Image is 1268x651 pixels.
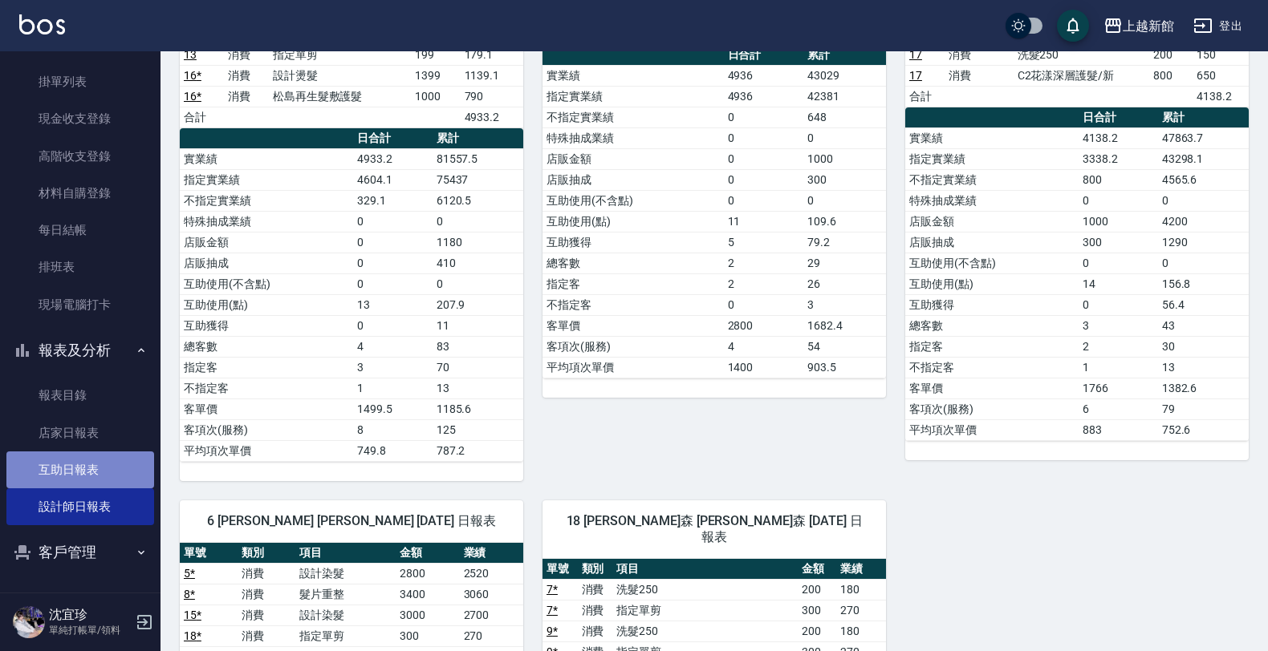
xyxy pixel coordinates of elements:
td: 410 [433,253,523,273]
th: 單號 [180,543,238,564]
td: 不指定客 [905,357,1079,378]
td: 洗髮250 [612,621,798,641]
td: 0 [724,107,803,127]
td: 髮片重整 [295,584,396,604]
a: 每日結帳 [6,212,154,249]
td: 特殊抽成業績 [905,190,1079,211]
td: 270 [836,600,886,621]
button: save [1057,10,1089,42]
td: 790 [461,86,524,107]
td: 0 [433,273,523,294]
td: 200 [798,621,836,641]
td: 0 [724,148,803,169]
td: 4 [353,336,433,357]
td: 11 [724,211,803,232]
td: 2800 [724,315,803,336]
th: 日合計 [1079,107,1158,128]
td: 1000 [803,148,886,169]
td: 0 [1079,190,1158,211]
td: 0 [724,169,803,190]
td: 883 [1079,419,1158,440]
td: 1400 [724,357,803,378]
table: a dense table [905,107,1249,441]
a: 掛單列表 [6,63,154,100]
th: 日合計 [724,45,803,66]
a: 現金收支登錄 [6,100,154,137]
td: 總客數 [543,253,724,273]
td: 903.5 [803,357,886,378]
h5: 沈宜珍 [49,607,131,623]
td: 互助獲得 [905,294,1079,315]
td: 0 [1079,294,1158,315]
td: 設計染髮 [295,563,396,584]
td: 設計染髮 [295,604,396,625]
td: 3 [353,357,433,378]
td: 客單價 [543,315,724,336]
th: 單號 [543,559,578,580]
a: 報表目錄 [6,377,154,414]
td: 81557.5 [433,148,523,169]
td: 0 [353,273,433,294]
td: 207.9 [433,294,523,315]
td: 3060 [460,584,523,604]
td: 13 [433,378,523,398]
td: 店販抽成 [543,169,724,190]
td: 消費 [224,44,268,65]
td: 200 [798,579,836,600]
button: 客戶管理 [6,532,154,573]
td: 店販抽成 [180,253,353,273]
td: 1290 [1158,232,1249,253]
td: 互助使用(點) [905,273,1079,294]
td: 156.8 [1158,273,1249,294]
td: 180 [836,579,886,600]
td: 2 [1079,336,1158,357]
table: a dense table [543,45,886,378]
td: 實業績 [905,127,1079,148]
th: 金額 [798,559,836,580]
td: 消費 [224,86,268,107]
td: 4933.2 [353,148,433,169]
a: 排班表 [6,249,154,285]
td: 179.1 [461,44,524,65]
td: 互助使用(不含點) [180,273,353,294]
td: 指定單剪 [269,44,412,65]
td: 互助使用(不含點) [905,253,1079,273]
th: 業績 [836,559,886,580]
td: 不指定實業績 [543,107,724,127]
td: 650 [1193,65,1249,86]
td: 8 [353,419,433,440]
a: 17 [909,69,922,82]
td: 特殊抽成業績 [180,211,353,232]
td: 客單價 [180,398,353,419]
button: 報表及分析 [6,330,154,371]
td: 648 [803,107,886,127]
td: 合計 [905,86,945,107]
td: 4936 [724,86,803,107]
td: 4933.2 [461,107,524,127]
td: 150 [1193,44,1249,65]
td: 1 [353,378,433,398]
td: 83 [433,336,523,357]
td: 客項次(服務) [180,419,353,440]
td: 800 [1079,169,1158,190]
td: 松島再生髮敷護髮 [269,86,412,107]
td: 13 [353,294,433,315]
td: 洗髮250 [612,579,798,600]
td: 0 [724,127,803,148]
td: 客項次(服務) [543,336,724,357]
td: 店販金額 [905,211,1079,232]
td: 180 [836,621,886,641]
td: 0 [803,127,886,148]
td: 70 [433,357,523,378]
td: 1682.4 [803,315,886,336]
td: 109.6 [803,211,886,232]
span: 6 [PERSON_NAME] [PERSON_NAME] [DATE] 日報表 [199,513,504,529]
td: 300 [1079,232,1158,253]
td: 消費 [224,65,268,86]
td: 1000 [411,86,460,107]
td: 787.2 [433,440,523,461]
td: 不指定客 [180,378,353,398]
td: 1 [1079,357,1158,378]
th: 項目 [612,559,798,580]
td: 平均項次單價 [543,357,724,378]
